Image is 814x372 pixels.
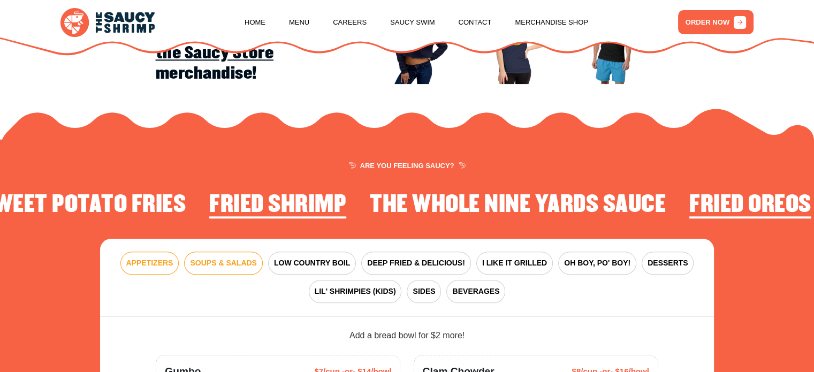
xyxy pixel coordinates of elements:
h2: Coupon code WEAREBACK gets you 15% off merchandise! [156,4,358,84]
span: LOW COUNTRY BOIL [274,257,350,269]
button: BEVERAGES [446,280,505,303]
h2: Fried Shrimp [209,192,346,218]
button: SOUPS & SALADS [184,252,262,275]
a: Saucy Swim [390,2,435,43]
button: APPETIZERS [120,252,179,275]
span: DEEP FRIED & DELICIOUS! [367,257,465,269]
a: Merchandise Shop [515,2,588,43]
a: ORDER NOW [678,10,754,34]
button: DESSERTS [642,252,694,275]
span: BEVERAGES [452,286,499,297]
li: 3 of 4 [689,192,811,222]
a: Menu [289,2,309,43]
span: LIL' SHRIMPIES (KIDS) [315,286,396,297]
span: I LIKE IT GRILLED [482,257,547,269]
li: 1 of 4 [209,192,346,222]
span: SIDES [413,286,435,297]
span: DESSERTS [648,257,688,269]
span: OH BOY, PO' BOY! [564,257,630,269]
h2: Fried Oreos [689,192,811,218]
button: LIL' SHRIMPIES (KIDS) [309,280,402,303]
button: DEEP FRIED & DELICIOUS! [361,252,471,275]
button: OH BOY, PO' BOY! [558,252,636,275]
span: SOUPS & SALADS [190,257,256,269]
a: Home [245,2,265,43]
img: logo [60,8,155,36]
button: LOW COUNTRY BOIL [268,252,356,275]
a: Contact [458,2,491,43]
a: Careers [333,2,367,43]
span: APPETIZERS [126,257,173,269]
button: SIDES [407,280,441,303]
span: ARE YOU FEELING SAUCY? [348,162,465,169]
li: 2 of 4 [370,192,666,222]
button: I LIKE IT GRILLED [476,252,553,275]
div: Add a bread bowl for $2 more! [156,329,658,342]
h2: The Whole Nine Yards Sauce [370,192,666,218]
